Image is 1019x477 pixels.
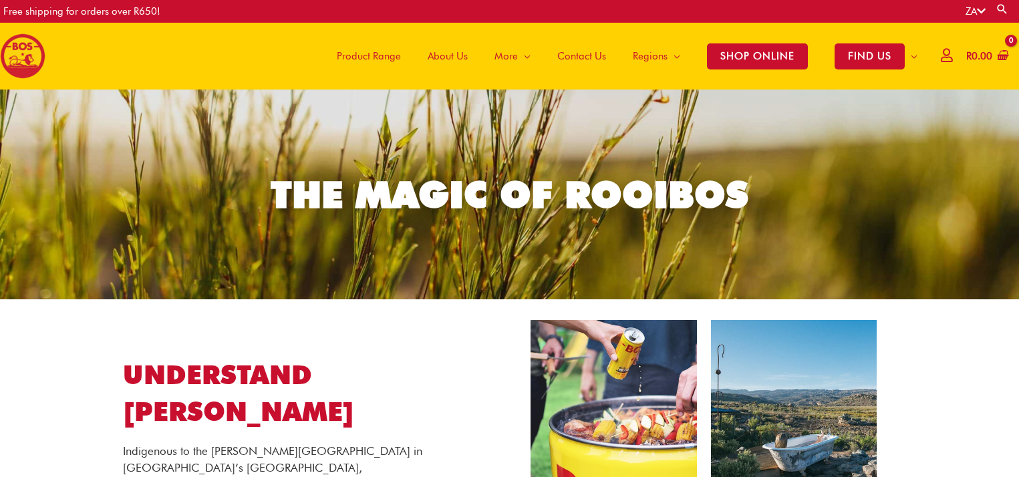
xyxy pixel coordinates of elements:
[619,23,694,90] a: Regions
[323,23,414,90] a: Product Range
[633,36,668,76] span: Regions
[996,3,1009,15] a: Search button
[337,36,401,76] span: Product Range
[494,36,518,76] span: More
[313,23,931,90] nav: Site Navigation
[414,23,481,90] a: About Us
[557,36,606,76] span: Contact Us
[707,43,808,69] span: SHOP ONLINE
[966,50,972,62] span: R
[428,36,468,76] span: About Us
[964,41,1009,71] a: View Shopping Cart, empty
[544,23,619,90] a: Contact Us
[835,43,905,69] span: FIND US
[481,23,544,90] a: More
[966,50,992,62] bdi: 0.00
[694,23,821,90] a: SHOP ONLINE
[271,176,748,213] div: THE MAGIC OF ROOIBOS
[966,5,986,17] a: ZA
[123,357,471,430] h1: UNDERSTAND [PERSON_NAME]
